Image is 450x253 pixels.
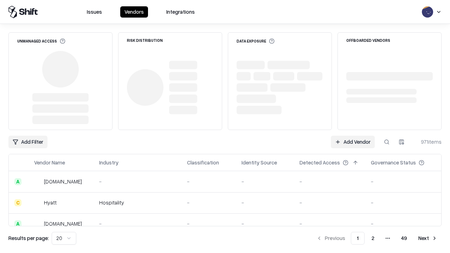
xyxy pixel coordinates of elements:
p: Results per page: [8,234,49,242]
div: Vendor Name [34,159,65,166]
img: primesec.co.il [34,220,41,227]
div: [DOMAIN_NAME] [44,220,82,227]
div: C [14,199,21,206]
button: Next [414,232,442,245]
div: A [14,220,21,227]
img: Hyatt [34,199,41,206]
div: Hospitality [99,199,176,206]
button: Add Filter [8,136,47,148]
div: - [99,220,176,227]
div: - [187,178,230,185]
div: Detected Access [300,159,340,166]
div: - [300,220,360,227]
div: - [187,199,230,206]
div: - [300,178,360,185]
button: Integrations [162,6,199,18]
div: Governance Status [371,159,416,166]
div: Industry [99,159,118,166]
nav: pagination [312,232,442,245]
div: - [371,178,436,185]
div: Unmanaged Access [17,38,65,44]
div: Offboarded Vendors [346,38,390,42]
div: 971 items [413,138,442,145]
div: - [242,220,288,227]
div: - [300,199,360,206]
div: [DOMAIN_NAME] [44,178,82,185]
button: Issues [83,6,106,18]
img: intrado.com [34,178,41,185]
div: - [371,199,436,206]
div: - [187,220,230,227]
button: 49 [396,232,413,245]
div: - [99,178,176,185]
div: - [242,178,288,185]
button: 1 [351,232,365,245]
div: Classification [187,159,219,166]
div: Data Exposure [237,38,275,44]
div: - [242,199,288,206]
button: 2 [366,232,380,245]
div: Risk Distribution [127,38,163,42]
div: Hyatt [44,199,57,206]
button: Vendors [120,6,148,18]
div: - [371,220,436,227]
div: Identity Source [242,159,277,166]
div: A [14,178,21,185]
a: Add Vendor [331,136,375,148]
